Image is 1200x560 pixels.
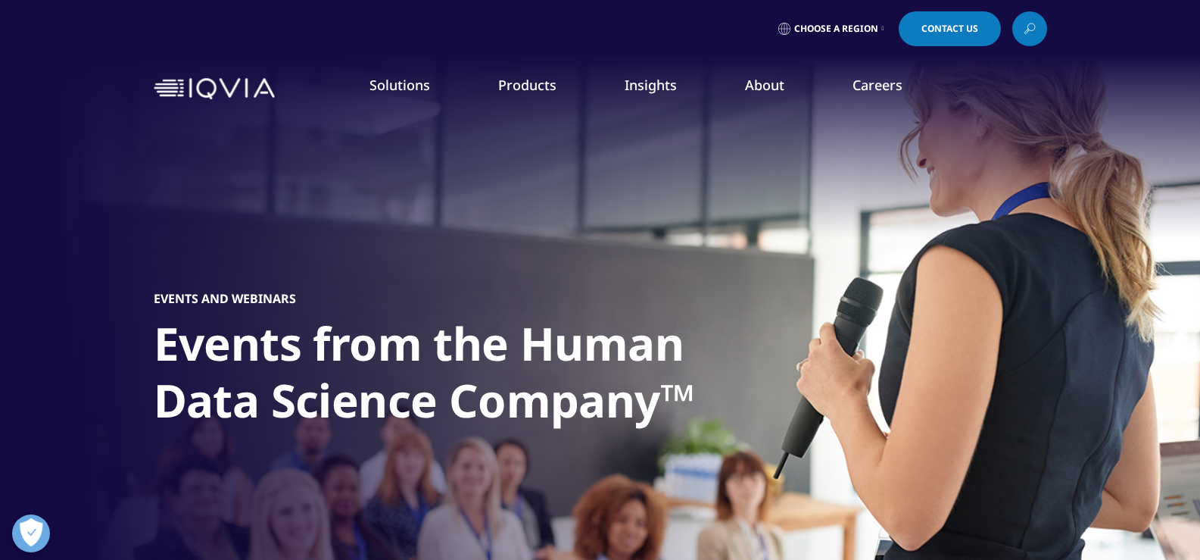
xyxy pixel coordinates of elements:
[899,11,1001,46] a: Contact Us
[281,53,1047,124] nav: Primary
[369,76,430,94] a: Solutions
[794,23,878,35] span: Choose a Region
[921,24,978,33] span: Contact Us
[154,315,722,438] h1: Events from the Human Data Science Company™
[745,76,784,94] a: About
[498,76,556,94] a: Products
[625,76,677,94] a: Insights
[154,78,275,100] img: IQVIA Healthcare Information Technology and Pharma Clinical Research Company
[852,76,902,94] a: Careers
[154,291,296,306] h5: Events and Webinars
[12,515,50,552] button: Open Preferences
